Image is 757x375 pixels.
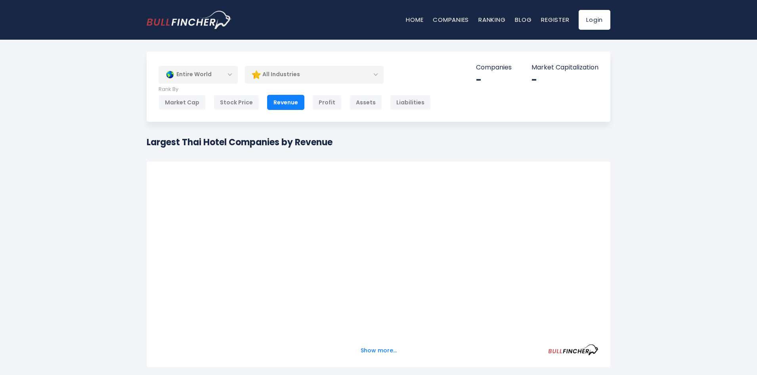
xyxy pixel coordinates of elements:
[267,95,304,110] div: Revenue
[515,15,531,24] a: Blog
[531,74,598,86] div: -
[476,63,512,72] p: Companies
[406,15,423,24] a: Home
[147,11,232,29] a: Go to homepage
[159,65,238,84] div: Entire World
[350,95,382,110] div: Assets
[356,344,401,357] button: Show more...
[214,95,259,110] div: Stock Price
[147,11,232,29] img: bullfincher logo
[433,15,469,24] a: Companies
[159,86,431,93] p: Rank By
[579,10,610,30] a: Login
[541,15,569,24] a: Register
[147,136,333,149] h1: Largest Thai Hotel Companies by Revenue
[531,63,598,72] p: Market Capitalization
[312,95,342,110] div: Profit
[478,15,505,24] a: Ranking
[159,95,206,110] div: Market Cap
[476,74,512,86] div: -
[245,65,384,84] div: All Industries
[390,95,431,110] div: Liabilities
